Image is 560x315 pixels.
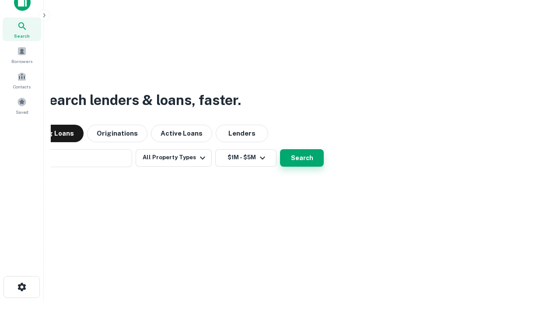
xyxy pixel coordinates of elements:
[13,83,31,90] span: Contacts
[3,68,41,92] a: Contacts
[16,108,28,115] span: Saved
[87,125,147,142] button: Originations
[151,125,212,142] button: Active Loans
[14,32,30,39] span: Search
[3,17,41,41] a: Search
[516,245,560,287] iframe: Chat Widget
[216,125,268,142] button: Lenders
[3,94,41,117] a: Saved
[280,149,324,167] button: Search
[40,90,241,111] h3: Search lenders & loans, faster.
[215,149,276,167] button: $1M - $5M
[136,149,212,167] button: All Property Types
[3,43,41,66] a: Borrowers
[11,58,32,65] span: Borrowers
